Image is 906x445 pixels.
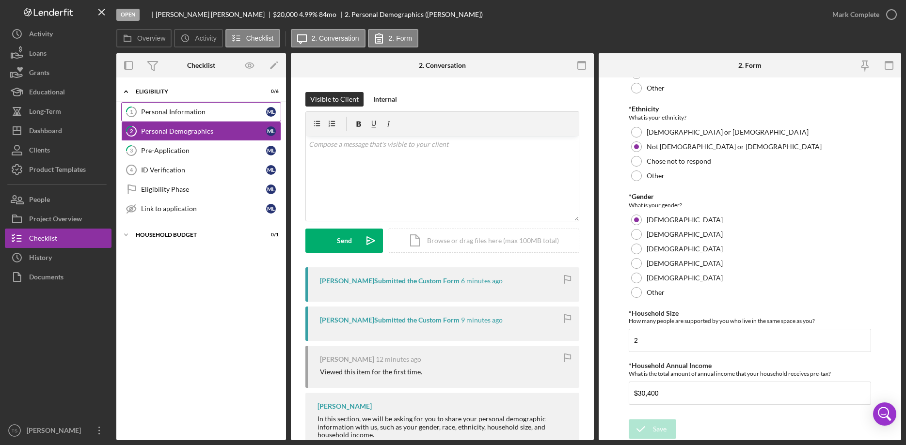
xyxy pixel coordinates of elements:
button: Documents [5,267,111,287]
button: Visible to Client [305,92,364,107]
label: *Household Annual Income [629,361,712,369]
label: [DEMOGRAPHIC_DATA] [647,230,723,238]
div: *Ethnicity [629,105,871,113]
tspan: 2 [130,128,133,134]
button: Activity [174,29,223,47]
div: M L [266,126,276,136]
button: TS[PERSON_NAME] [5,421,111,440]
div: Personal Information [141,108,266,116]
div: Pre-Application [141,147,266,154]
a: 4ID VerificationML [121,160,281,180]
div: Internal [373,92,397,107]
div: Product Templates [29,160,86,182]
div: 0 / 1 [261,232,279,238]
div: M L [266,165,276,175]
button: Overview [116,29,172,47]
button: Activity [5,24,111,44]
text: TS [12,428,17,433]
button: Educational [5,82,111,102]
time: 2025-09-29 19:20 [376,355,421,363]
div: 0 / 6 [261,89,279,94]
div: *Gender [629,193,871,200]
a: 1Personal InformationML [121,102,281,122]
label: Not [DEMOGRAPHIC_DATA] or [DEMOGRAPHIC_DATA] [647,143,822,151]
div: Documents [29,267,64,289]
div: 2. Personal Demographics ([PERSON_NAME]) [345,11,483,18]
a: Project Overview [5,209,111,229]
button: Dashboard [5,121,111,140]
a: 3Pre-ApplicationML [121,141,281,160]
div: [PERSON_NAME] [320,355,374,363]
div: In this section, we will be asking for you to share your personal demographic information with us... [318,415,570,438]
div: Open [116,9,140,21]
div: What is the total amount of annual income that your household receives pre-tax? [629,370,871,377]
div: M L [266,107,276,117]
div: History [29,248,52,270]
div: 4.99 % [299,11,318,18]
a: Checklist [5,229,111,248]
button: Internal [368,92,402,107]
button: 2. Form [368,29,418,47]
div: Educational [29,82,65,104]
button: Loans [5,44,111,63]
div: ID Verification [141,166,266,174]
div: 2. Form [738,61,762,69]
div: Visible to Client [310,92,359,107]
button: Long-Term [5,102,111,121]
label: Chose not to respond [647,157,711,165]
label: [DEMOGRAPHIC_DATA] or [DEMOGRAPHIC_DATA] [647,128,809,136]
button: Send [305,229,383,253]
tspan: 4 [130,167,133,173]
label: [DEMOGRAPHIC_DATA] [647,260,723,267]
div: ELIGIBILITY [136,89,254,94]
div: How many people are supported by you who live in the same space as you? [629,317,871,324]
label: Other [647,289,665,296]
button: Clients [5,140,111,160]
label: 2. Conversation [312,34,359,42]
div: Mark Complete [832,5,879,24]
label: [DEMOGRAPHIC_DATA] [647,245,723,253]
div: Clients [29,140,50,162]
button: History [5,248,111,267]
button: Product Templates [5,160,111,179]
label: Activity [195,34,216,42]
div: Household Budget [136,232,254,238]
div: [PERSON_NAME] Submitted the Custom Form [320,277,460,285]
time: 2025-09-29 19:22 [461,316,503,324]
tspan: 3 [130,147,133,153]
a: Link to applicationML [121,199,281,218]
label: Overview [137,34,165,42]
div: 84 mo [319,11,336,18]
label: Checklist [246,34,274,42]
tspan: 1 [130,108,133,115]
div: What is your gender? [629,200,871,210]
a: 2Personal DemographicsML [121,122,281,141]
label: Other [647,84,665,92]
div: Loans [29,44,47,65]
div: Checklist [29,229,57,250]
div: Long-Term [29,102,61,123]
div: Project Overview [29,209,82,231]
div: Send [337,229,352,253]
div: Dashboard [29,121,62,143]
div: Eligibility Phase [141,185,266,193]
span: $20,000 [273,10,298,18]
div: Checklist [187,61,215,69]
button: Grants [5,63,111,82]
div: Grants [29,63,49,85]
div: Save [653,419,667,439]
div: [PERSON_NAME] [318,402,372,410]
button: Mark Complete [823,5,901,24]
label: 2. Form [389,34,412,42]
div: People [29,190,50,212]
div: [PERSON_NAME] [24,421,87,443]
button: 2. Conversation [291,29,366,47]
div: Personal Demographics [141,127,266,135]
